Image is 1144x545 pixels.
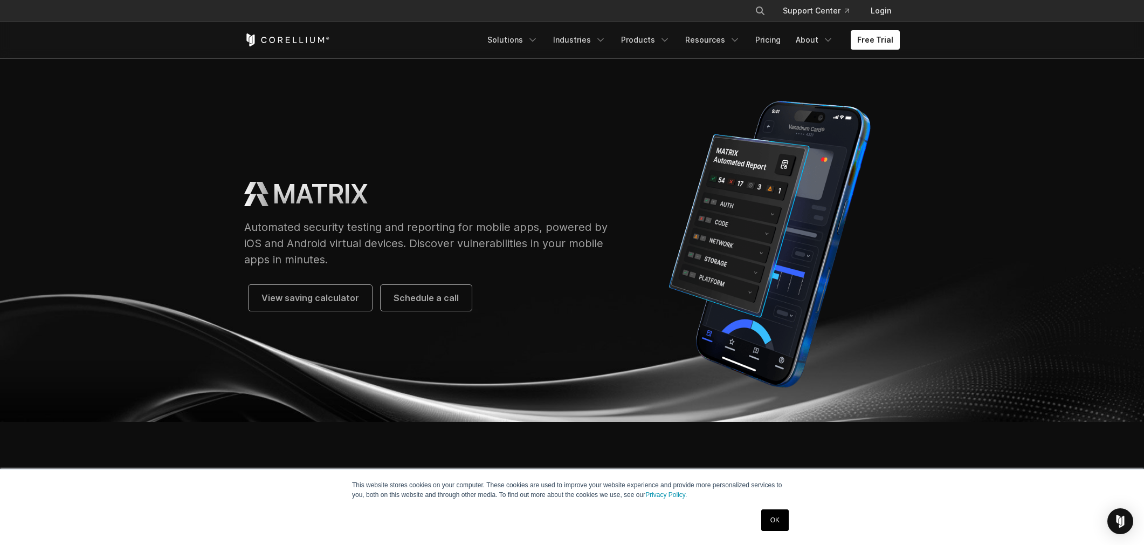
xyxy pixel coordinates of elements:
a: View saving calculator [249,285,372,311]
img: Corellium MATRIX automated report on iPhone showing app vulnerability test results across securit... [639,93,900,396]
a: Support Center [774,1,858,21]
a: Login [862,1,900,21]
p: This website stores cookies on your computer. These cookies are used to improve your website expe... [352,480,792,500]
a: About [789,30,840,50]
a: OK [761,509,789,531]
a: Corellium Home [244,33,330,46]
div: Navigation Menu [742,1,900,21]
a: Products [615,30,677,50]
span: View saving calculator [261,291,359,304]
a: Industries [547,30,612,50]
h1: MATRIX [273,178,368,210]
div: Navigation Menu [481,30,900,50]
a: Resources [679,30,747,50]
a: Pricing [749,30,787,50]
a: Solutions [481,30,545,50]
a: Privacy Policy. [645,491,687,499]
a: Free Trial [851,30,900,50]
button: Search [750,1,770,21]
div: Open Intercom Messenger [1107,508,1133,534]
img: MATRIX Logo [244,182,268,206]
p: Automated security testing and reporting for mobile apps, powered by iOS and Android virtual devi... [244,219,618,268]
span: Schedule a call [394,291,459,304]
a: Schedule a call [381,285,472,311]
